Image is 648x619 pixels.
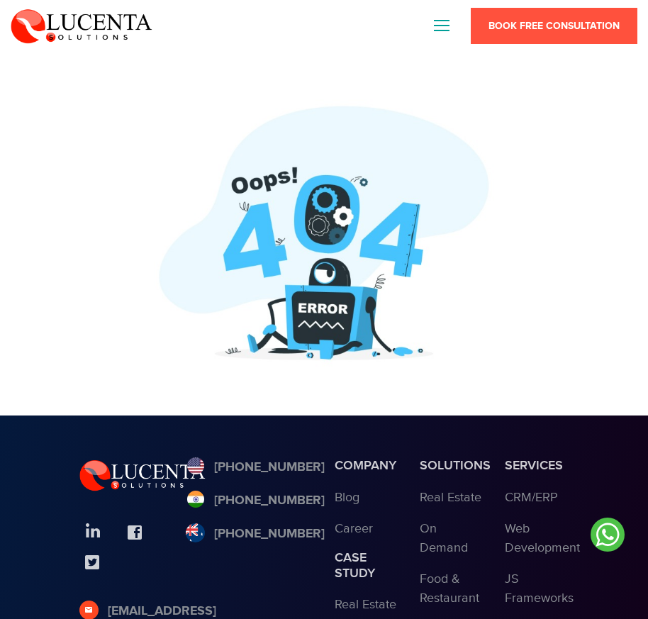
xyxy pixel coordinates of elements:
a: Career [335,521,373,536]
a: [PHONE_NUMBER] [186,491,325,511]
h3: services [505,458,569,474]
a: Book Free Consultation [471,8,637,44]
h3: Solutions [420,458,484,474]
a: Food & Restaurant [420,571,479,606]
a: Real Estate [335,597,396,612]
a: Blog [335,490,359,505]
a: JS Frameworks [505,571,574,606]
a: [PHONE_NUMBER] [186,458,325,477]
a: CRM/ERP [505,490,558,505]
a: On Demand [420,521,468,555]
img: Lucenta Solutions [79,458,206,491]
img: Lucenta Solutions [11,7,152,44]
a: [PHONE_NUMBER] [186,525,325,544]
a: Web Development [505,521,580,555]
span: Book Free Consultation [488,20,620,32]
a: Real Estate [420,490,481,505]
h3: Company [335,458,398,474]
h3: Case study [335,550,398,581]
